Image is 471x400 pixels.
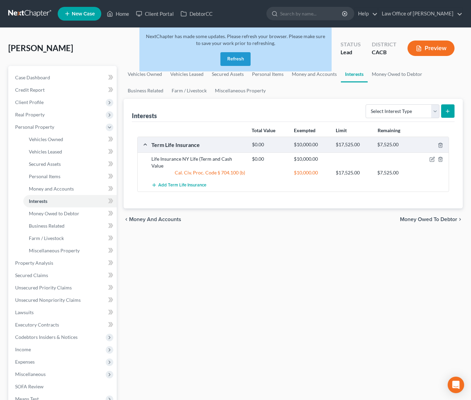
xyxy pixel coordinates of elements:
[15,124,54,130] span: Personal Property
[400,217,463,222] button: Money Owed to Debtor chevron_right
[133,8,177,20] a: Client Portal
[10,84,117,96] a: Credit Report
[8,43,73,53] span: [PERSON_NAME]
[249,141,290,148] div: $0.00
[72,11,95,16] span: New Case
[10,319,117,331] a: Executory Contracts
[29,173,60,179] span: Personal Items
[15,384,44,389] span: SOFA Review
[168,82,211,99] a: Farm / Livestock
[103,8,133,20] a: Home
[15,322,59,328] span: Executory Contracts
[158,183,206,188] span: Add Term Life Insurance
[15,285,72,290] span: Unsecured Priority Claims
[378,8,462,20] a: Law Office of [PERSON_NAME]
[448,377,464,393] div: Open Intercom Messenger
[29,248,80,253] span: Miscellaneous Property
[10,282,117,294] a: Unsecured Priority Claims
[290,169,332,176] div: $10,000.00
[23,158,117,170] a: Secured Assets
[341,66,368,82] a: Interests
[332,169,374,176] div: $17,525.00
[151,179,206,192] button: Add Term Life Insurance
[10,257,117,269] a: Property Analysis
[372,41,397,48] div: District
[15,87,45,93] span: Credit Report
[15,99,44,105] span: Client Profile
[15,297,81,303] span: Unsecured Nonpriority Claims
[341,48,361,56] div: Lead
[249,156,290,162] div: $0.00
[124,217,129,222] i: chevron_left
[124,217,181,222] button: chevron_left Money and Accounts
[10,380,117,393] a: SOFA Review
[23,183,117,195] a: Money and Accounts
[29,198,47,204] span: Interests
[29,149,62,155] span: Vehicles Leased
[23,207,117,220] a: Money Owed to Debtor
[211,82,270,99] a: Miscellaneous Property
[378,127,400,133] strong: Remaining
[294,127,315,133] strong: Exempted
[10,294,117,306] a: Unsecured Nonpriority Claims
[148,156,249,169] div: Life Insurance NY Life (Term and Cash Value
[341,41,361,48] div: Status
[23,170,117,183] a: Personal Items
[29,210,79,216] span: Money Owed to Debtor
[332,141,374,148] div: $17,525.00
[407,41,455,56] button: Preview
[23,232,117,244] a: Farm / Livestock
[15,112,45,117] span: Real Property
[148,169,249,176] div: Cal. Civ. Proc. Code § 704.100 (b)
[290,156,332,162] div: $10,000.00
[129,217,181,222] span: Money and Accounts
[177,8,216,20] a: DebtorCC
[372,48,397,56] div: CACB
[23,146,117,158] a: Vehicles Leased
[355,8,378,20] a: Help
[15,272,48,278] span: Secured Claims
[15,346,31,352] span: Income
[124,82,168,99] a: Business Related
[400,217,457,222] span: Money Owed to Debtor
[15,371,46,377] span: Miscellaneous
[15,75,50,80] span: Case Dashboard
[29,223,65,229] span: Business Related
[15,359,35,365] span: Expenses
[252,127,275,133] strong: Total Value
[124,66,166,82] a: Vehicles Owned
[368,66,426,82] a: Money Owed to Debtor
[220,52,251,66] button: Refresh
[457,217,463,222] i: chevron_right
[15,260,53,266] span: Property Analysis
[146,33,325,46] span: NextChapter has made some updates. Please refresh your browser. Please make sure to save your wor...
[132,112,157,120] div: Interests
[10,269,117,282] a: Secured Claims
[29,136,63,142] span: Vehicles Owned
[10,71,117,84] a: Case Dashboard
[23,195,117,207] a: Interests
[23,244,117,257] a: Miscellaneous Property
[29,186,74,192] span: Money and Accounts
[29,161,61,167] span: Secured Assets
[374,141,416,148] div: $7,525.00
[15,309,34,315] span: Lawsuits
[280,7,343,20] input: Search by name...
[336,127,347,133] strong: Limit
[23,220,117,232] a: Business Related
[10,306,117,319] a: Lawsuits
[290,141,332,148] div: $10,000.00
[148,141,249,148] div: Term Life Insurance
[23,133,117,146] a: Vehicles Owned
[374,169,416,176] div: $7,525.00
[29,235,64,241] span: Farm / Livestock
[15,334,78,340] span: Codebtors Insiders & Notices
